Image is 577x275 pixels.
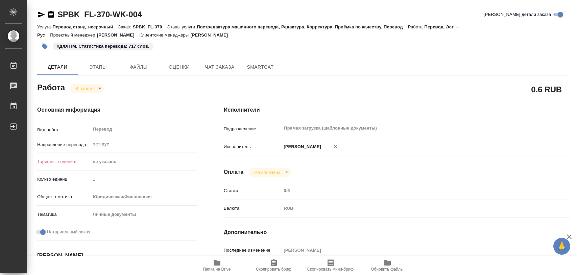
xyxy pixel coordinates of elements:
a: SPBK_FL-370-WK-004 [57,10,142,19]
div: В работе [249,168,290,177]
span: 🙏 [556,239,568,253]
input: Пустое поле [281,245,540,255]
div: не указано [90,156,196,167]
p: Исполнитель [224,143,282,150]
p: Постредактура машинного перевода, Редактура, Корректура, Приёмка по качеству, Перевод [197,24,408,29]
p: Клиентские менеджеры [140,32,191,38]
p: Кол-во единиц [37,176,90,183]
button: Не оплачена [252,169,282,175]
button: Скопировать ссылку [47,10,55,19]
h4: Дополнительно [224,228,570,236]
p: [PERSON_NAME] [281,143,321,150]
input: Пустое поле [90,174,196,184]
button: Папка на Drive [189,256,245,275]
button: Удалить исполнителя [328,139,343,154]
p: Услуга [37,24,52,29]
p: Тарифные единицы [37,158,90,165]
p: Вид работ [37,127,90,133]
h4: Исполнители [224,106,570,114]
p: Работа [408,24,425,29]
span: Обновить файлы [371,267,404,272]
p: Заказ: [118,24,133,29]
span: [PERSON_NAME] детали заказа [484,11,551,18]
p: [PERSON_NAME] [190,32,233,38]
button: В работе [73,86,96,91]
button: Обновить файлы [359,256,416,275]
span: Детали [41,63,74,71]
p: Подразделение [224,125,282,132]
p: Тематика [37,211,90,218]
span: Папка на Drive [203,267,231,272]
span: Нотариальный заказ [47,229,90,235]
span: Оценки [163,63,195,71]
h4: Основная информация [37,106,197,114]
p: Ставка [224,187,282,194]
button: Добавить тэг [37,39,52,54]
span: Для ПМ. Статистика перевода: 717 слов. [52,43,154,49]
span: Этапы [82,63,114,71]
h2: 0.6 RUB [531,84,562,95]
h4: Оплата [224,168,244,176]
p: Этапы услуги [167,24,197,29]
span: Файлы [122,63,155,71]
h4: [PERSON_NAME] [37,252,197,260]
p: Валюта [224,205,282,212]
p: Перевод станд. несрочный [52,24,118,29]
span: Скопировать бриф [256,267,291,272]
button: Скопировать ссылку для ЯМессенджера [37,10,45,19]
p: SPBK_FL-370 [133,24,167,29]
div: Личные документы [90,209,196,220]
div: В работе [70,84,104,93]
p: Проектный менеджер [50,32,97,38]
p: Последнее изменение [224,247,282,254]
button: 🙏 [553,238,570,255]
button: Скопировать бриф [245,256,302,275]
div: Юридическая/Финансовая [90,191,196,203]
div: RUB [281,203,540,214]
h2: Работа [37,81,65,93]
input: Пустое поле [281,186,540,196]
span: Скопировать мини-бриф [307,267,354,272]
p: Направление перевода [37,141,90,148]
p: [PERSON_NAME] [97,32,140,38]
button: Скопировать мини-бриф [302,256,359,275]
span: Чат заказа [203,63,236,71]
span: SmartCat [244,63,277,71]
p: #Для ПМ. Статистика перевода: 717 слов. [57,43,149,50]
p: Общая тематика [37,193,90,200]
